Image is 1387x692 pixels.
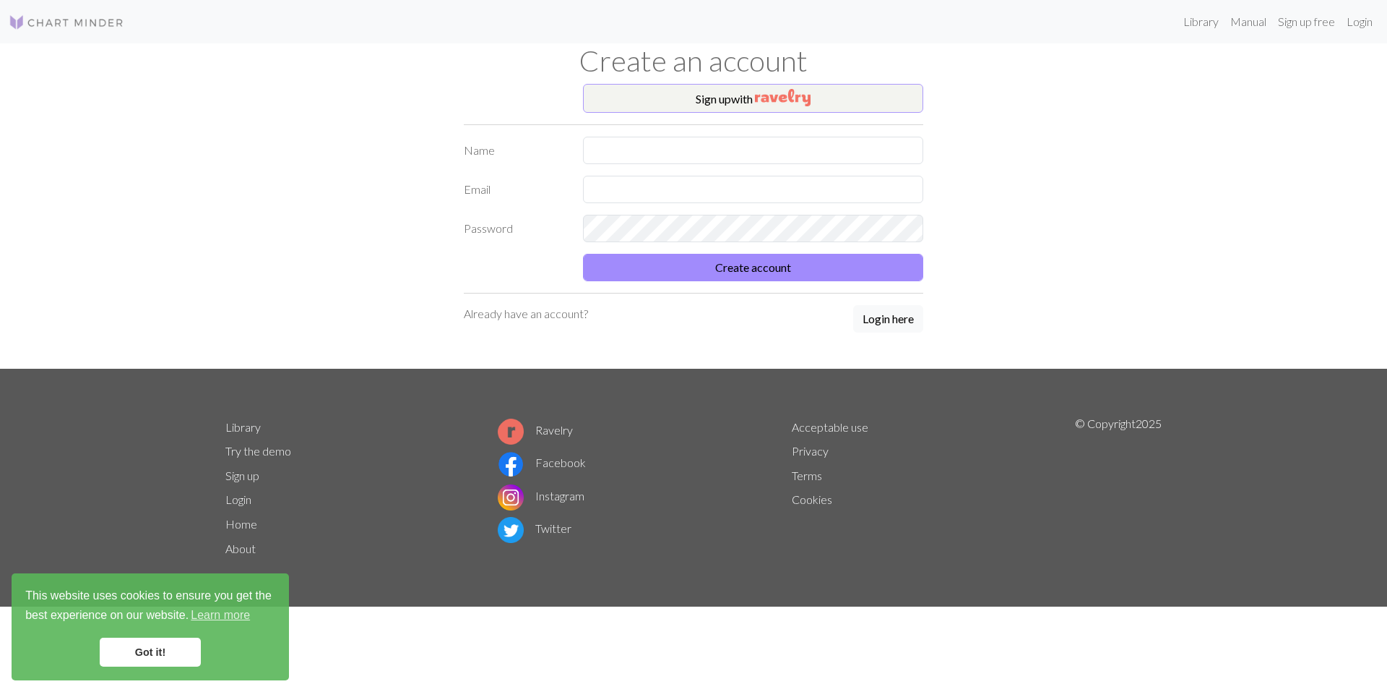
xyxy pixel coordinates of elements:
img: Ravelry [755,89,811,106]
a: learn more about cookies [189,605,252,626]
img: Ravelry logo [498,419,524,445]
img: Logo [9,14,124,31]
button: Sign upwith [583,84,923,113]
a: Facebook [498,456,586,469]
button: Login here [853,305,923,333]
a: Login here [853,305,923,334]
a: About [225,542,256,555]
a: Manual [1224,7,1272,36]
a: dismiss cookie message [100,638,201,667]
a: Login [1341,7,1378,36]
p: © Copyright 2025 [1075,415,1162,561]
a: Library [1178,7,1224,36]
a: Sign up [225,469,259,482]
a: Library [225,420,261,434]
a: Login [225,492,251,506]
img: Facebook logo [498,451,524,477]
a: Ravelry [498,423,573,437]
label: Email [455,176,574,203]
p: Already have an account? [464,305,588,322]
img: Twitter logo [498,517,524,543]
a: Sign up free [1272,7,1341,36]
a: Twitter [498,521,571,535]
h1: Create an account [217,43,1170,78]
a: Try the demo [225,444,291,458]
a: Privacy [792,444,829,458]
label: Password [455,215,574,242]
div: cookieconsent [12,573,289,680]
button: Create account [583,254,923,281]
a: Terms [792,469,822,482]
a: Cookies [792,492,832,506]
a: Acceptable use [792,420,868,434]
label: Name [455,137,574,164]
img: Instagram logo [498,484,524,511]
span: This website uses cookies to ensure you get the best experience on our website. [25,587,275,626]
a: Instagram [498,489,584,503]
a: Home [225,517,257,531]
